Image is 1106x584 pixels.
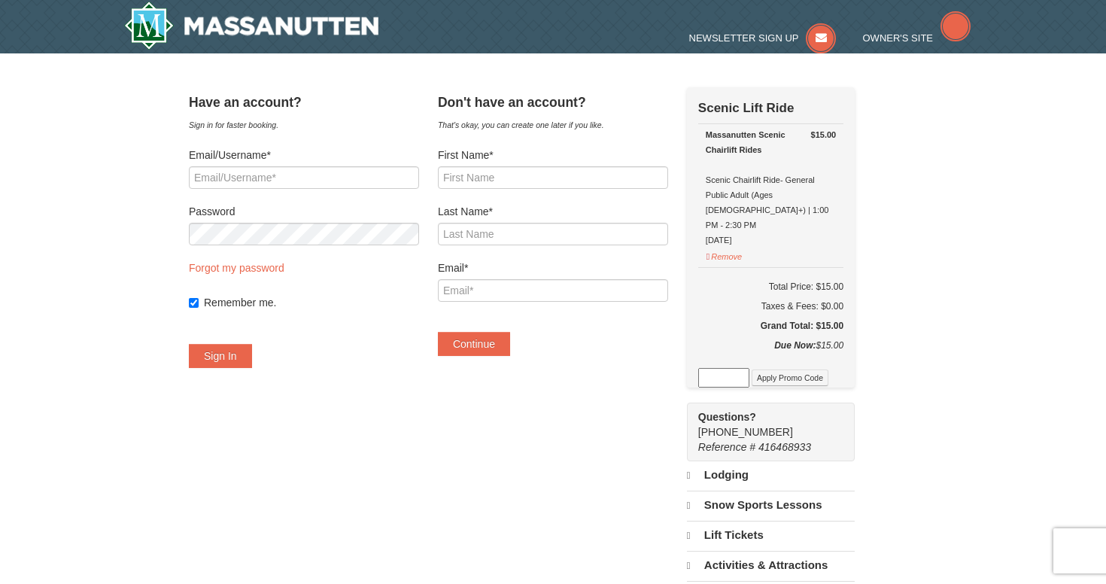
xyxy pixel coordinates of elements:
div: Sign in for faster booking. [189,117,419,132]
input: Email* [438,279,668,302]
span: Newsletter Sign Up [689,32,799,44]
div: Taxes & Fees: $0.00 [698,299,843,314]
input: Email/Username* [189,166,419,189]
input: Last Name [438,223,668,245]
label: Email* [438,260,668,275]
h4: Have an account? [189,95,419,110]
div: Scenic Chairlift Ride- General Public Adult (Ages [DEMOGRAPHIC_DATA]+) | 1:00 PM - 2:30 PM [DATE] [706,127,836,248]
label: Remember me. [204,295,419,310]
button: Sign In [189,344,252,368]
div: Massanutten Scenic Chairlift Rides [706,127,836,157]
span: 416468933 [758,441,811,453]
strong: Scenic Lift Ride [698,101,795,115]
a: Lodging [687,461,855,489]
a: Forgot my password [189,262,284,274]
h5: Grand Total: $15.00 [698,318,843,333]
span: Owner's Site [863,32,934,44]
div: $15.00 [698,338,843,368]
strong: Questions? [698,411,756,423]
button: Continue [438,332,510,356]
a: Owner's Site [863,32,971,44]
label: Password [189,204,419,219]
label: Email/Username* [189,148,419,163]
label: Last Name* [438,204,668,219]
input: First Name [438,166,668,189]
button: Apply Promo Code [752,370,828,386]
a: Activities & Attractions [687,551,855,579]
button: Remove [706,245,743,264]
label: First Name* [438,148,668,163]
a: Snow Sports Lessons [687,491,855,519]
strong: $15.00 [811,127,837,142]
span: Reference # [698,441,755,453]
a: Massanutten Resort [124,2,378,50]
span: [PHONE_NUMBER] [698,409,828,438]
img: Massanutten Resort Logo [124,2,378,50]
div: That's okay, you can create one later if you like. [438,117,668,132]
h4: Don't have an account? [438,95,668,110]
a: Newsletter Sign Up [689,32,837,44]
strong: Due Now: [774,340,816,351]
h6: Total Price: $15.00 [698,279,843,294]
a: Lift Tickets [687,521,855,549]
